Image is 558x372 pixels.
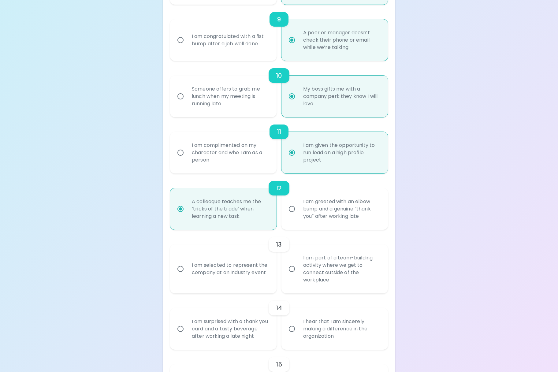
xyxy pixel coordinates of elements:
[170,5,388,61] div: choice-group-check
[187,134,273,171] div: I am complimented on my character and who I am as a person
[298,78,385,115] div: My boss gifts me with a company perk they know I will love
[187,311,273,347] div: I am surprised with a thank you card and a tasty beverage after working a late night
[187,254,273,284] div: I am selected to represent the company at an industry event
[276,303,282,313] h6: 14
[276,183,282,193] h6: 12
[170,117,388,173] div: choice-group-check
[170,61,388,117] div: choice-group-check
[298,191,385,227] div: I am greeted with an elbow bump and a genuine “thank you” after working late
[276,71,282,80] h6: 10
[277,127,281,137] h6: 11
[276,240,282,249] h6: 13
[170,293,388,350] div: choice-group-check
[298,22,385,58] div: A peer or manager doesn’t check their phone or email while we’re talking
[298,134,385,171] div: I am given the opportunity to run lead on a high profile project
[187,78,273,115] div: Someone offers to grab me lunch when my meeting is running late
[298,247,385,291] div: I am part of a team-building activity where we get to connect outside of the workplace
[170,230,388,293] div: choice-group-check
[298,311,385,347] div: I hear that I am sincerely making a difference in the organization
[187,25,273,55] div: I am congratulated with a fist bump after a job well done
[276,359,282,369] h6: 15
[277,14,281,24] h6: 9
[187,191,273,227] div: A colleague teaches me the ‘tricks of the trade’ when learning a new task
[170,173,388,230] div: choice-group-check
